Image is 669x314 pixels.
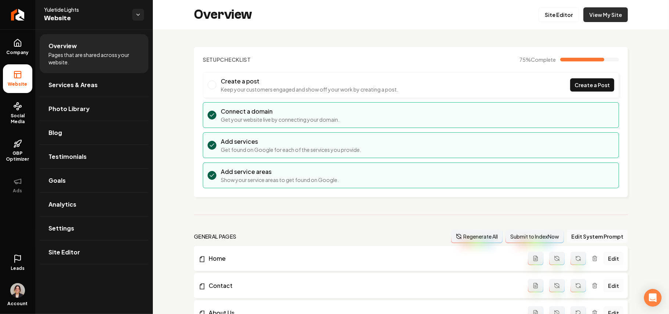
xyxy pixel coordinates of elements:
[3,96,32,131] a: Social Media
[583,7,628,22] a: View My Site
[48,128,62,137] span: Blog
[221,86,398,93] p: Keep your customers engaged and show off your work by creating a post.
[44,13,126,24] span: Website
[604,279,623,292] a: Edit
[528,252,543,265] button: Add admin page prompt
[194,7,252,22] h2: Overview
[48,248,80,257] span: Site Editor
[221,107,339,116] h3: Connect a domain
[531,56,556,63] span: Complete
[40,73,148,97] a: Services & Areas
[451,230,503,243] button: Regenerate All
[203,56,251,63] h2: Checklist
[48,176,66,185] span: Goals
[40,193,148,216] a: Analytics
[10,280,25,298] button: Open user button
[198,281,528,290] a: Contact
[570,78,614,92] a: Create a Post
[11,9,25,21] img: Rebolt Logo
[40,145,148,168] a: Testimonials
[3,113,32,125] span: Social Media
[539,7,579,22] a: Site Editor
[48,152,87,161] span: Testimonials
[221,146,361,153] p: Get found on Google for each of the services you provide.
[48,51,140,66] span: Pages that are shared across your website.
[221,116,339,123] p: Get your website live by connecting your domain.
[567,230,628,243] button: Edit System Prompt
[604,252,623,265] a: Edit
[3,150,32,162] span: GBP Optimizer
[10,283,25,298] img: Brisa Leon
[48,104,90,113] span: Photo Library
[221,77,398,86] h3: Create a post
[11,265,25,271] span: Leads
[203,56,220,63] span: Setup
[221,176,339,183] p: Show your service areas to get found on Google.
[40,97,148,121] a: Photo Library
[3,249,32,277] a: Leads
[10,188,25,194] span: Ads
[40,217,148,240] a: Settings
[221,137,361,146] h3: Add services
[8,301,28,307] span: Account
[198,254,528,263] a: Home
[194,233,237,240] h2: general pages
[3,33,32,61] a: Company
[44,6,126,13] span: Yuletide Lights
[644,289,662,307] div: Open Intercom Messenger
[48,200,76,209] span: Analytics
[221,167,339,176] h3: Add service areas
[4,50,32,56] span: Company
[506,230,564,243] button: Submit to IndexNow
[5,81,30,87] span: Website
[3,171,32,200] button: Ads
[48,81,98,89] span: Services & Areas
[48,42,77,50] span: Overview
[40,240,148,264] a: Site Editor
[519,56,556,63] span: 75 %
[3,133,32,168] a: GBP Optimizer
[575,81,610,89] span: Create a Post
[40,121,148,144] a: Blog
[528,279,543,292] button: Add admin page prompt
[40,169,148,192] a: Goals
[48,224,74,233] span: Settings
